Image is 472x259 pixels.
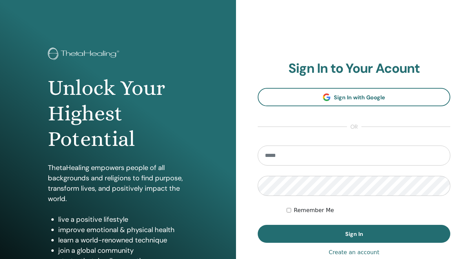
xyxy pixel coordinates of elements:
[345,230,363,238] span: Sign In
[58,225,188,235] li: improve emotional & physical health
[58,235,188,245] li: learn a world-renowned technique
[258,61,450,77] h2: Sign In to Your Acount
[48,162,188,204] p: ThetaHealing empowers people of all backgrounds and religions to find purpose, transform lives, a...
[329,248,379,257] a: Create an account
[294,206,334,215] label: Remember Me
[258,88,450,106] a: Sign In with Google
[58,214,188,225] li: live a positive lifestyle
[48,75,188,152] h1: Unlock Your Highest Potential
[347,123,361,131] span: or
[334,94,385,101] span: Sign In with Google
[287,206,450,215] div: Keep me authenticated indefinitely or until I manually logout
[58,245,188,256] li: join a global community
[258,225,450,243] button: Sign In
